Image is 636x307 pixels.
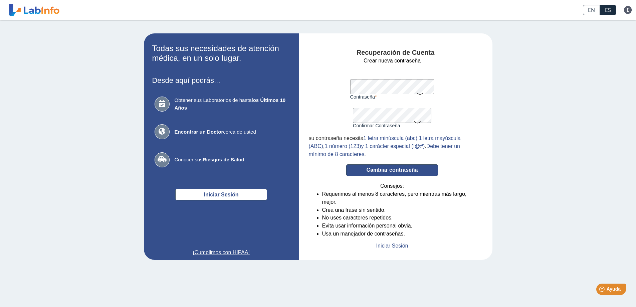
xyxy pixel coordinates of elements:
[309,135,461,149] span: 1 letra mayúscula (ABC)
[175,97,288,112] span: Obtener sus Laboratorios de hasta
[175,189,267,200] button: Iniciar Sesión
[175,128,288,136] span: cerca de usted
[322,222,476,230] li: Evita usar información personal obvia.
[152,249,290,257] a: ¡Cumplimos con HIPAA!
[322,214,476,222] li: No uses caracteres repetidos.
[577,281,629,300] iframe: Help widget launcher
[583,5,600,15] a: EN
[175,129,223,135] b: Encontrar un Doctor
[203,157,244,162] b: Riesgos de Salud
[325,143,361,149] span: 1 número (123)
[380,182,404,190] span: Consejos:
[322,190,476,206] li: Requerimos al menos 8 caracteres, pero mientras más largo, mejor.
[376,242,408,250] a: Iniciar Sesión
[309,49,482,57] h4: Recuperación de Cuenta
[322,206,476,214] li: Crea una frase sin sentido.
[350,94,434,100] label: Contraseña
[346,164,438,176] button: Cambiar contraseña
[322,230,476,238] li: Usa un manejador de contraseñas.
[152,44,290,63] h2: Todas sus necesidades de atención médica, en un solo lugar.
[364,135,417,141] span: 1 letra minúscula (abc)
[361,143,425,149] span: y 1 carácter especial (!@#)
[175,156,288,164] span: Conocer sus
[309,135,364,141] span: su contraseña necesita
[364,57,421,65] span: Crear nueva contraseña
[600,5,616,15] a: ES
[353,123,431,128] label: Confirmar Contraseña
[309,134,476,158] div: , , . .
[309,143,460,157] span: Debe tener un mínimo de 8 caracteres
[152,76,290,85] h3: Desde aquí podrás...
[175,97,286,111] b: los Últimos 10 Años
